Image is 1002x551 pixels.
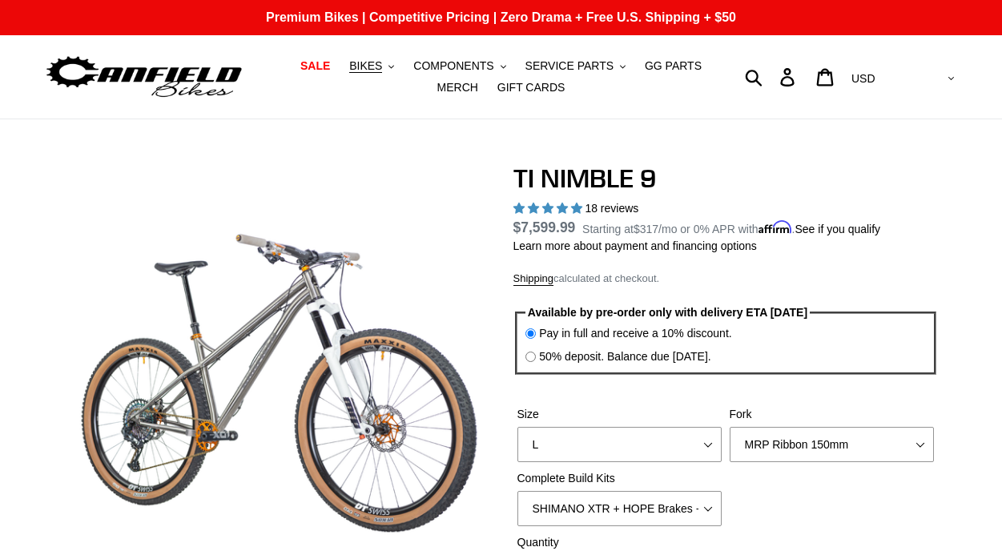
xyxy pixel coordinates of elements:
[513,272,554,286] a: Shipping
[539,325,731,342] label: Pay in full and receive a 10% discount.
[539,348,711,365] label: 50% deposit. Balance due [DATE].
[730,406,934,423] label: Fork
[795,223,880,235] a: See if you qualify - Learn more about Affirm Financing (opens in modal)
[759,220,792,234] span: Affirm
[497,81,565,95] span: GIFT CARDS
[44,52,244,103] img: Canfield Bikes
[292,55,338,77] a: SALE
[513,202,586,215] span: 4.89 stars
[517,55,634,77] button: SERVICE PARTS
[645,59,702,73] span: GG PARTS
[405,55,513,77] button: COMPONENTS
[513,239,757,252] a: Learn more about payment and financing options
[525,59,614,73] span: SERVICE PARTS
[513,219,576,235] span: $7,599.99
[513,163,938,194] h1: TI NIMBLE 9
[349,59,382,73] span: BIKES
[517,534,722,551] label: Quantity
[429,77,486,99] a: MERCH
[585,202,638,215] span: 18 reviews
[489,77,573,99] a: GIFT CARDS
[634,223,658,235] span: $317
[582,217,880,238] p: Starting at /mo or 0% APR with .
[517,406,722,423] label: Size
[517,470,722,487] label: Complete Build Kits
[300,59,330,73] span: SALE
[437,81,478,95] span: MERCH
[525,304,810,321] legend: Available by pre-order only with delivery ETA [DATE]
[513,271,938,287] div: calculated at checkout.
[341,55,402,77] button: BIKES
[637,55,710,77] a: GG PARTS
[413,59,493,73] span: COMPONENTS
